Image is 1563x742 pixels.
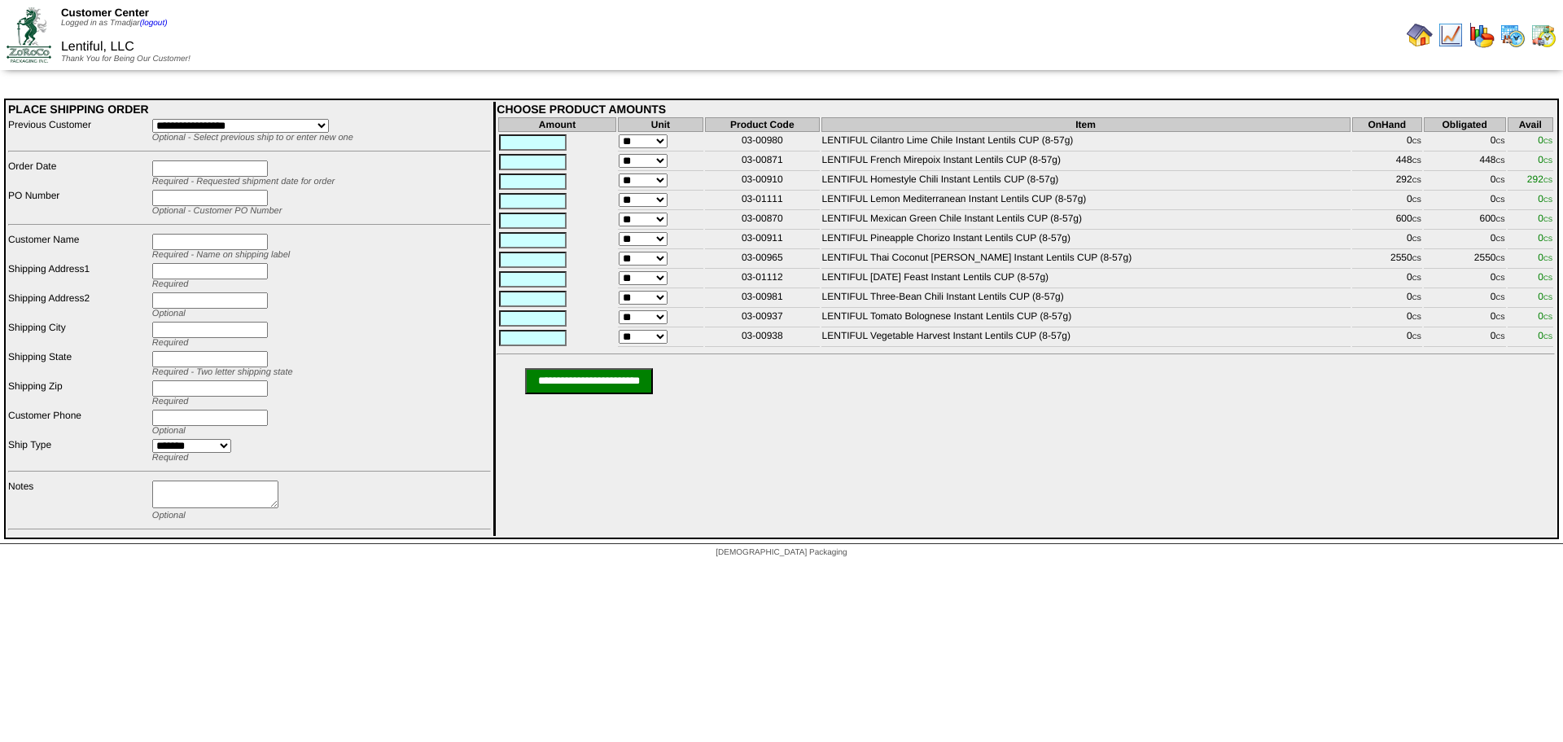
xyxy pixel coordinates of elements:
td: LENTIFUL Tomato Bolognese Instant Lentils CUP (8-57g) [821,310,1351,327]
span: 0 [1538,291,1552,302]
td: 0 [1424,192,1506,210]
td: Ship Type [7,438,150,463]
span: Required - Two letter shipping state [152,367,293,377]
td: 0 [1424,173,1506,191]
span: 0 [1538,252,1552,263]
td: LENTIFUL [DATE] Feast Instant Lentils CUP (8-57g) [821,270,1351,288]
td: Notes [7,480,150,521]
td: 03-00981 [705,290,819,308]
td: 03-00911 [705,231,819,249]
span: CS [1412,294,1421,301]
span: Optional [152,426,186,436]
th: Amount [498,117,615,132]
th: Item [821,117,1351,132]
td: LENTIFUL Three-Bean Chili Instant Lentils CUP (8-57g) [821,290,1351,308]
td: LENTIFUL Vegetable Harvest Instant Lentils CUP (8-57g) [821,329,1351,347]
td: Shipping Address1 [7,262,150,290]
td: 0 [1352,290,1422,308]
span: CS [1495,138,1504,145]
span: [DEMOGRAPHIC_DATA] Packaging [716,548,847,557]
td: 0 [1424,329,1506,347]
td: 03-00938 [705,329,819,347]
td: 0 [1352,192,1422,210]
span: CS [1543,274,1552,282]
td: 0 [1424,290,1506,308]
td: Customer Phone [7,409,150,437]
span: CS [1412,177,1421,184]
span: CS [1495,314,1504,321]
span: CS [1495,294,1504,301]
td: 03-00980 [705,134,819,151]
td: LENTIFUL Pineapple Chorizo Instant Lentils CUP (8-57g) [821,231,1351,249]
td: 0 [1352,329,1422,347]
span: Required [152,338,189,348]
span: CS [1543,138,1552,145]
td: 0 [1352,231,1422,249]
img: calendarprod.gif [1500,22,1526,48]
span: CS [1412,333,1421,340]
th: Avail [1508,117,1553,132]
span: CS [1543,294,1552,301]
td: 0 [1424,134,1506,151]
td: 03-00910 [705,173,819,191]
td: PO Number [7,189,150,217]
th: Product Code [705,117,819,132]
span: 0 [1538,193,1552,204]
span: CS [1412,255,1421,262]
img: graph.gif [1469,22,1495,48]
td: 03-00870 [705,212,819,230]
span: 0 [1538,134,1552,146]
span: CS [1495,196,1504,204]
td: 292 [1352,173,1422,191]
td: 2550 [1424,251,1506,269]
span: CS [1495,255,1504,262]
td: Previous Customer [7,118,150,143]
img: home.gif [1407,22,1433,48]
span: CS [1495,177,1504,184]
td: 2550 [1352,251,1422,269]
th: OnHand [1352,117,1422,132]
span: CS [1543,196,1552,204]
span: Required - Name on shipping label [152,250,290,260]
td: LENTIFUL Homestyle Chili Instant Lentils CUP (8-57g) [821,173,1351,191]
span: 0 [1538,213,1552,224]
td: 03-00937 [705,310,819,327]
span: Required [152,453,189,463]
td: 03-00965 [705,251,819,269]
span: CS [1495,157,1504,165]
td: 600 [1352,212,1422,230]
span: 0 [1538,232,1552,244]
div: CHOOSE PRODUCT AMOUNTS [497,103,1555,116]
td: 03-01112 [705,270,819,288]
img: line_graph.gif [1438,22,1464,48]
span: 0 [1538,310,1552,322]
span: CS [1543,157,1552,165]
span: CS [1543,177,1552,184]
span: CS [1543,216,1552,223]
span: CS [1495,235,1504,243]
span: Required - Requested shipment date for order [152,177,335,187]
td: Shipping Address2 [7,292,150,319]
span: CS [1412,157,1421,165]
span: CS [1543,255,1552,262]
span: Optional [152,511,186,520]
span: 0 [1538,330,1552,341]
span: 292 [1527,173,1552,185]
td: 03-00871 [705,153,819,171]
span: CS [1543,314,1552,321]
td: 0 [1424,231,1506,249]
span: CS [1495,333,1504,340]
th: Unit [618,117,703,132]
td: 03-01111 [705,192,819,210]
td: 0 [1424,310,1506,327]
td: 0 [1352,134,1422,151]
span: CS [1543,333,1552,340]
td: 0 [1352,270,1422,288]
span: CS [1412,235,1421,243]
td: LENTIFUL French Mirepoix Instant Lentils CUP (8-57g) [821,153,1351,171]
td: Customer Name [7,233,150,261]
span: CS [1543,235,1552,243]
td: 600 [1424,212,1506,230]
img: calendarinout.gif [1530,22,1556,48]
span: 0 [1538,271,1552,283]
